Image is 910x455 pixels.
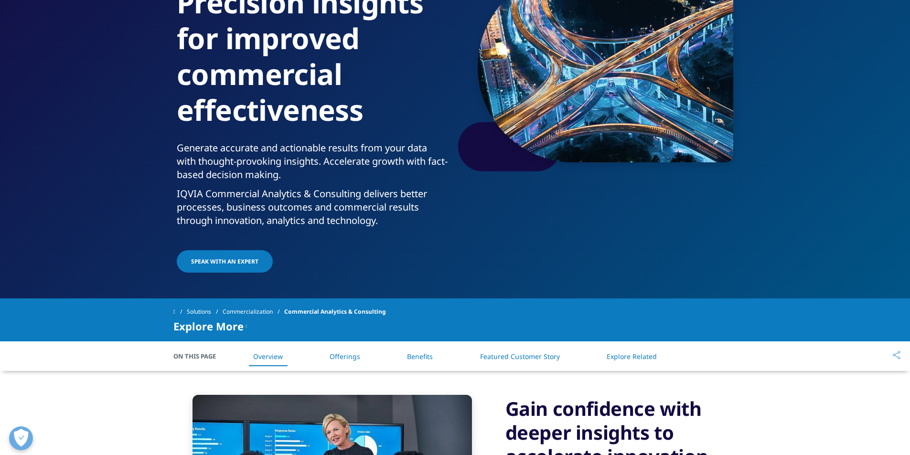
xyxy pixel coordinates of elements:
a: Explore Related [607,352,657,361]
a: Overview [253,352,283,361]
a: Benefits [407,352,433,361]
span: On This Page [173,351,226,361]
span: Commercial Analytics & Consulting [284,303,386,320]
a: Solutions [187,303,223,320]
span: SPEAK WITH AN EXPERT [191,257,258,265]
a: Offerings [330,352,360,361]
div: effectiveness [177,92,451,128]
a: Featured Customer Story [480,352,560,361]
span: Explore More [173,320,244,332]
a: Commercialization [223,303,284,320]
button: 개방형 기본 설정 [9,426,33,450]
a: SPEAK WITH AN EXPERT [177,250,273,273]
p: Generate accurate and actionable results from your data with thought-provoking insights. Accelera... [177,141,451,187]
p: IQVIA Commercial Analytics & Consulting delivers better processes, business outcomes and commerci... [177,187,451,233]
